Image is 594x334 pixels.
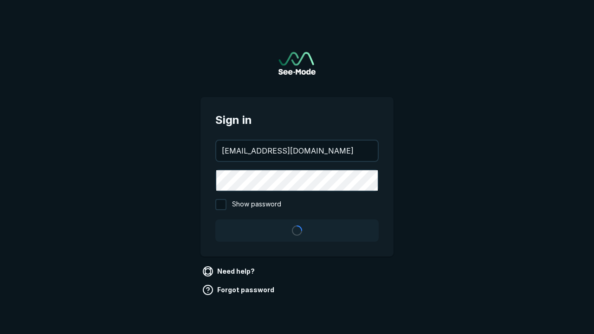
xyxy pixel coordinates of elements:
a: Need help? [200,264,258,279]
span: Sign in [215,112,379,128]
a: Go to sign in [278,52,316,75]
span: Show password [232,199,281,210]
a: Forgot password [200,283,278,297]
input: your@email.com [216,141,378,161]
img: See-Mode Logo [278,52,316,75]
